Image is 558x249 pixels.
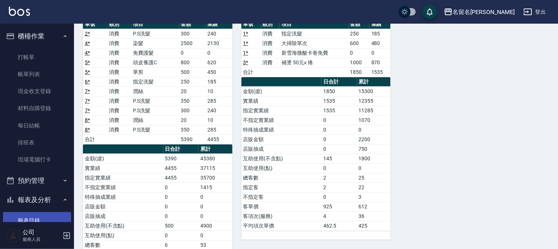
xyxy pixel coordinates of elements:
[83,163,163,173] td: 實業績
[3,27,71,46] button: 櫃檯作業
[321,115,357,125] td: 0
[198,221,233,231] td: 4900
[83,183,163,192] td: 不指定實業績
[206,77,233,86] td: 185
[83,20,233,144] table: a dense table
[261,20,280,29] th: 類別
[198,163,233,173] td: 37115
[357,134,391,144] td: 2200
[261,48,280,58] td: 消費
[163,183,199,192] td: 0
[179,38,206,48] td: 2500
[321,86,357,96] td: 1850
[107,106,131,115] td: 消費
[241,20,391,77] table: a dense table
[261,38,280,48] td: 消費
[179,67,206,77] td: 500
[179,58,206,67] td: 800
[280,58,348,67] td: 補燙 50元x 捲
[163,154,199,163] td: 5390
[163,202,199,211] td: 0
[453,7,515,17] div: 名留名[PERSON_NAME]
[261,58,280,67] td: 消費
[3,212,71,229] a: 報表目錄
[3,171,71,190] button: 預約管理
[348,67,370,77] td: 1850
[206,58,233,67] td: 620
[131,67,179,77] td: 單剪
[206,29,233,38] td: 240
[241,183,322,192] td: 指定客
[131,77,179,86] td: 指定洗髮
[261,29,280,38] td: 消費
[370,48,391,58] td: 0
[241,67,261,77] td: 合計
[83,134,107,144] td: 合計
[357,163,391,173] td: 0
[179,134,206,144] td: 5390
[163,173,199,183] td: 4455
[198,183,233,192] td: 1415
[163,211,199,221] td: 0
[179,125,206,134] td: 350
[321,211,357,221] td: 4
[321,96,357,106] td: 1535
[357,125,391,134] td: 0
[241,125,322,134] td: 特殊抽成業績
[357,183,391,192] td: 22
[357,211,391,221] td: 36
[357,221,391,231] td: 425
[9,7,30,16] img: Logo
[83,20,107,29] th: 單號
[357,96,391,106] td: 12355
[179,20,206,29] th: 金額
[357,192,391,202] td: 3
[107,96,131,106] td: 消費
[131,38,179,48] td: 染髮
[206,20,233,29] th: 業績
[370,67,391,77] td: 1535
[280,20,348,29] th: 項目
[198,202,233,211] td: 0
[206,96,233,106] td: 285
[206,86,233,96] td: 10
[198,144,233,154] th: 累計
[131,29,179,38] td: P.S洗髮
[107,48,131,58] td: 消費
[348,29,370,38] td: 250
[206,106,233,115] td: 240
[107,29,131,38] td: 消費
[280,38,348,48] td: 大掃除單次
[321,183,357,192] td: 2
[163,192,199,202] td: 0
[357,154,391,163] td: 1800
[6,228,21,243] img: Person
[83,221,163,231] td: 互助使用(不含點)
[83,173,163,183] td: 指定實業績
[348,48,370,58] td: 0
[422,4,437,19] button: save
[241,77,391,231] table: a dense table
[107,77,131,86] td: 消費
[206,38,233,48] td: 2130
[348,58,370,67] td: 1000
[3,49,71,66] a: 打帳單
[3,100,71,117] a: 材料自購登錄
[198,231,233,240] td: 0
[321,134,357,144] td: 0
[357,202,391,211] td: 612
[241,144,322,154] td: 店販抽成
[107,67,131,77] td: 消費
[321,77,357,87] th: 日合計
[321,154,357,163] td: 145
[179,86,206,96] td: 20
[280,48,348,58] td: 新雪海微酸卡卷免費
[3,151,71,168] a: 現場電腦打卡
[163,231,199,240] td: 0
[357,144,391,154] td: 750
[241,173,322,183] td: 總客數
[107,38,131,48] td: 消費
[179,115,206,125] td: 20
[179,106,206,115] td: 300
[241,211,322,221] td: 客項次(服務)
